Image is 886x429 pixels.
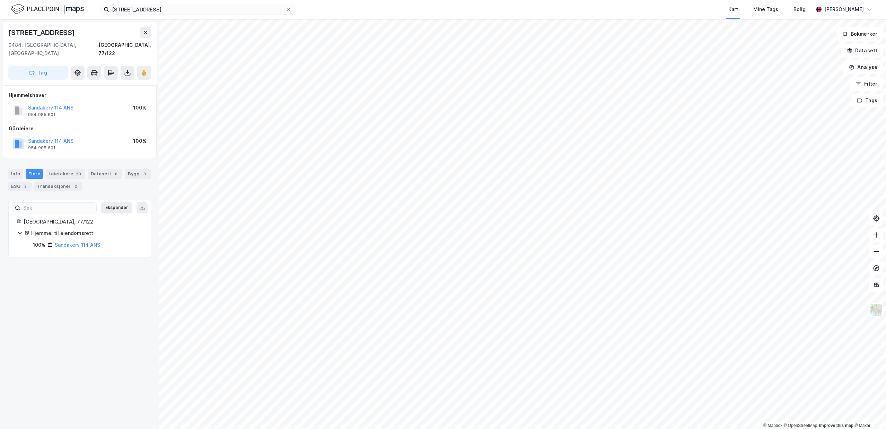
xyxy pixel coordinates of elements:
button: Bokmerker [836,27,883,41]
button: Filter [850,77,883,91]
div: [GEOGRAPHIC_DATA], 77/122 [98,41,151,58]
div: Kart [728,5,738,14]
div: Bolig [793,5,806,14]
img: logo.f888ab2527a4732fd821a326f86c7f29.svg [11,3,84,15]
div: Info [8,169,23,179]
button: Datasett [841,44,883,58]
div: 3 [141,170,148,177]
input: Søk [20,203,96,213]
input: Søk på adresse, matrikkel, gårdeiere, leietakere eller personer [109,4,286,15]
iframe: Chat Widget [851,396,886,429]
div: [STREET_ADDRESS] [8,27,76,38]
div: 954 985 601 [28,145,55,151]
div: Eiere [26,169,43,179]
div: [GEOGRAPHIC_DATA], 77/122 [24,218,142,226]
div: Hjemmelshaver [9,91,151,99]
div: ESG [8,182,32,191]
div: [PERSON_NAME] [824,5,864,14]
div: Leietakere [46,169,85,179]
div: 2 [72,183,79,190]
div: 2 [22,183,29,190]
button: Ekspander [101,202,132,213]
a: OpenStreetMap [784,423,817,428]
div: 100% [33,241,45,249]
img: Z [870,303,883,316]
div: 954 985 601 [28,112,55,117]
div: Mine Tags [753,5,778,14]
div: Transaksjoner [34,182,82,191]
button: Tags [851,94,883,107]
div: Hjemmel til eiendomsrett [31,229,142,237]
div: 0484, [GEOGRAPHIC_DATA], [GEOGRAPHIC_DATA] [8,41,98,58]
div: Kontrollprogram for chat [851,396,886,429]
div: Bygg [125,169,151,179]
a: Mapbox [763,423,782,428]
div: Datasett [88,169,122,179]
button: Analyse [843,60,883,74]
div: 100% [133,137,147,145]
a: Improve this map [819,423,853,428]
div: 20 [74,170,82,177]
a: Sandakerv 114 ANS [55,242,100,248]
div: Gårdeiere [9,124,151,133]
div: 100% [133,104,147,112]
button: Tag [8,66,68,80]
div: 8 [113,170,120,177]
